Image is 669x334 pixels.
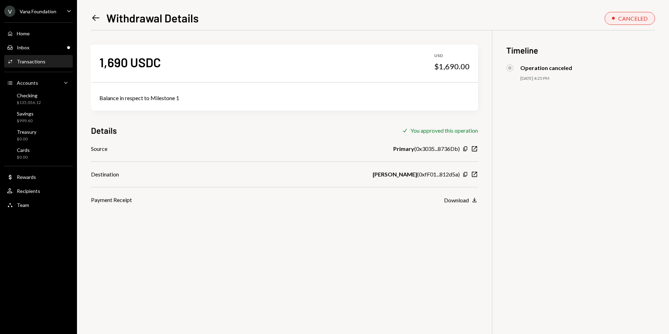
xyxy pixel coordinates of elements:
[444,196,478,204] button: Download
[393,145,460,153] div: ( 0x3035...8736Db )
[99,94,470,102] div: Balance in respect to Milestone 1
[17,30,30,36] div: Home
[618,15,648,22] div: CANCELED
[91,145,107,153] div: Source
[520,64,572,71] div: Operation canceled
[4,145,73,162] a: Cards$0.00
[17,92,41,98] div: Checking
[17,44,29,50] div: Inbox
[4,127,73,144] a: Treasury$0.00
[106,11,199,25] h1: Withdrawal Details
[373,170,417,179] b: [PERSON_NAME]
[17,136,36,142] div: $0.00
[506,44,655,56] h3: Timeline
[434,62,470,71] div: $1,690.00
[17,147,30,153] div: Cards
[4,90,73,107] a: Checking$135,056.12
[99,54,161,70] div: 1,690 USDC
[434,53,470,59] div: USD
[17,80,38,86] div: Accounts
[91,196,132,204] div: Payment Receipt
[91,170,119,179] div: Destination
[17,111,34,117] div: Savings
[17,100,41,106] div: $135,056.12
[373,170,460,179] div: ( 0xfF01...812d5a )
[4,109,73,125] a: Savings$999.60
[4,76,73,89] a: Accounts
[4,199,73,211] a: Team
[17,58,45,64] div: Transactions
[17,188,40,194] div: Recipients
[444,197,469,203] div: Download
[17,174,36,180] div: Rewards
[91,125,117,136] h3: Details
[4,55,73,68] a: Transactions
[393,145,414,153] b: Primary
[4,171,73,183] a: Rewards
[17,154,30,160] div: $0.00
[4,27,73,40] a: Home
[17,129,36,135] div: Treasury
[520,76,655,82] div: [DATE] 4:25 PM
[17,202,29,208] div: Team
[410,127,478,134] div: You approved this operation
[4,41,73,54] a: Inbox
[17,118,34,124] div: $999.60
[4,185,73,197] a: Recipients
[4,6,15,17] div: V
[20,8,56,14] div: Vana Foundation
